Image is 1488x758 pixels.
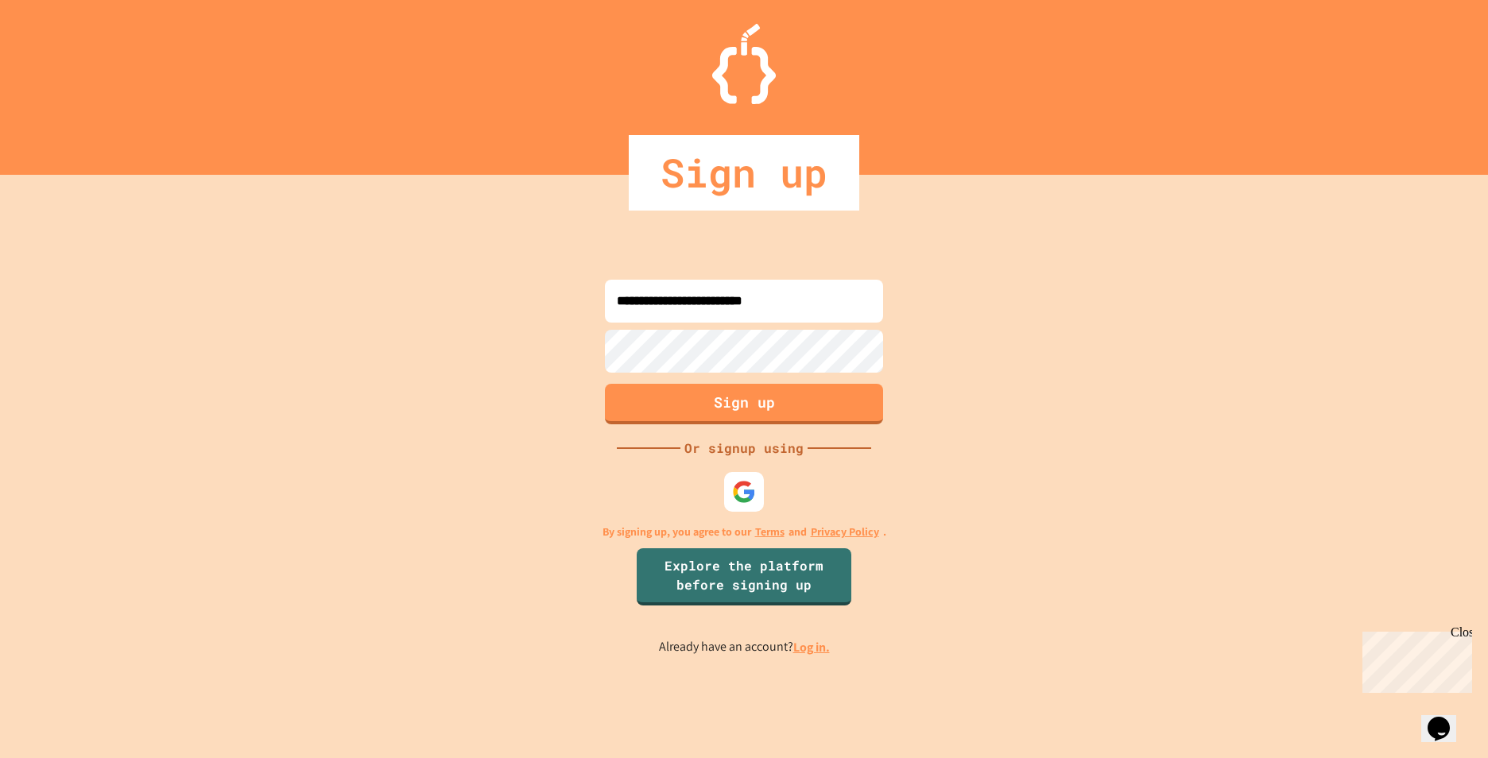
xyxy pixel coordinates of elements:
[680,439,808,458] div: Or signup using
[793,639,830,656] a: Log in.
[811,524,879,540] a: Privacy Policy
[712,24,776,104] img: Logo.svg
[603,524,886,540] p: By signing up, you agree to our and .
[1421,694,1472,742] iframe: chat widget
[605,384,883,424] button: Sign up
[732,480,756,504] img: google-icon.svg
[659,637,830,657] p: Already have an account?
[629,135,859,211] div: Sign up
[637,548,851,605] a: Explore the platform before signing up
[755,524,785,540] a: Terms
[1356,625,1472,693] iframe: chat widget
[6,6,110,101] div: Chat with us now!Close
